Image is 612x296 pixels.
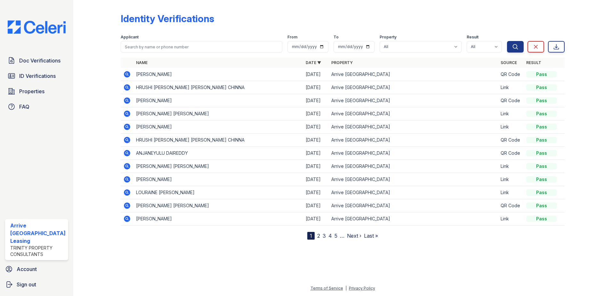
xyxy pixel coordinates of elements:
[19,72,56,80] span: ID Verifications
[331,60,353,65] a: Property
[498,199,524,212] td: QR Code
[303,173,329,186] td: [DATE]
[526,137,557,143] div: Pass
[5,70,68,82] a: ID Verifications
[136,60,148,65] a: Name
[467,35,479,40] label: Result
[345,286,347,291] div: |
[526,189,557,196] div: Pass
[498,173,524,186] td: Link
[19,57,60,64] span: Doc Verifications
[3,278,71,291] a: Sign out
[317,233,320,239] a: 2
[3,263,71,275] a: Account
[133,173,303,186] td: [PERSON_NAME]
[329,160,498,173] td: Arrive [GEOGRAPHIC_DATA]
[349,286,375,291] a: Privacy Policy
[498,134,524,147] td: QR Code
[10,222,66,245] div: Arrive [GEOGRAPHIC_DATA] Leasing
[498,68,524,81] td: QR Code
[329,107,498,120] td: Arrive [GEOGRAPHIC_DATA]
[526,60,541,65] a: Result
[329,199,498,212] td: Arrive [GEOGRAPHIC_DATA]
[329,186,498,199] td: Arrive [GEOGRAPHIC_DATA]
[307,232,315,240] div: 1
[287,35,297,40] label: From
[5,54,68,67] a: Doc Verifications
[133,120,303,134] td: [PERSON_NAME]
[380,35,397,40] label: Property
[310,286,343,291] a: Terms of Service
[498,147,524,160] td: QR Code
[323,233,326,239] a: 3
[329,120,498,134] td: Arrive [GEOGRAPHIC_DATA]
[329,212,498,226] td: Arrive [GEOGRAPHIC_DATA]
[303,120,329,134] td: [DATE]
[526,216,557,222] div: Pass
[498,212,524,226] td: Link
[498,120,524,134] td: Link
[347,233,361,239] a: Next ›
[303,134,329,147] td: [DATE]
[133,81,303,94] td: HRUSHI [PERSON_NAME] [PERSON_NAME] CHINNA
[121,35,139,40] label: Applicant
[526,176,557,183] div: Pass
[498,186,524,199] td: Link
[303,94,329,107] td: [DATE]
[334,233,337,239] a: 5
[329,68,498,81] td: Arrive [GEOGRAPHIC_DATA]
[498,94,524,107] td: QR Code
[303,212,329,226] td: [DATE]
[329,81,498,94] td: Arrive [GEOGRAPHIC_DATA]
[133,160,303,173] td: [PERSON_NAME] [PERSON_NAME]
[306,60,321,65] a: Date ▼
[364,233,378,239] a: Last »
[526,163,557,169] div: Pass
[17,265,37,273] span: Account
[10,245,66,258] div: Trinity Property Consultants
[526,111,557,117] div: Pass
[133,186,303,199] td: LOURAINE [PERSON_NAME]
[19,103,29,111] span: FAQ
[334,35,339,40] label: To
[303,160,329,173] td: [DATE]
[329,147,498,160] td: Arrive [GEOGRAPHIC_DATA]
[121,41,283,53] input: Search by name or phone number
[526,202,557,209] div: Pass
[526,150,557,156] div: Pass
[340,232,344,240] span: …
[526,97,557,104] div: Pass
[133,134,303,147] td: HRUSHI [PERSON_NAME] [PERSON_NAME] CHINNA
[133,147,303,160] td: ANJANEYULU DAIREDDY
[5,85,68,98] a: Properties
[329,173,498,186] td: Arrive [GEOGRAPHIC_DATA]
[303,107,329,120] td: [DATE]
[526,71,557,78] div: Pass
[498,107,524,120] td: Link
[5,100,68,113] a: FAQ
[19,87,44,95] span: Properties
[133,107,303,120] td: [PERSON_NAME] [PERSON_NAME]
[329,134,498,147] td: Arrive [GEOGRAPHIC_DATA]
[17,281,36,288] span: Sign out
[526,124,557,130] div: Pass
[303,68,329,81] td: [DATE]
[121,13,214,24] div: Identity Verifications
[498,160,524,173] td: Link
[501,60,517,65] a: Source
[329,94,498,107] td: Arrive [GEOGRAPHIC_DATA]
[133,212,303,226] td: [PERSON_NAME]
[303,186,329,199] td: [DATE]
[303,147,329,160] td: [DATE]
[498,81,524,94] td: Link
[303,199,329,212] td: [DATE]
[133,68,303,81] td: [PERSON_NAME]
[328,233,332,239] a: 4
[133,94,303,107] td: [PERSON_NAME]
[133,199,303,212] td: [PERSON_NAME] [PERSON_NAME]
[3,21,71,34] img: CE_Logo_Blue-a8612792a0a2168367f1c8372b55b34899dd931a85d93a1a3d3e32e68fde9ad4.png
[526,84,557,91] div: Pass
[303,81,329,94] td: [DATE]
